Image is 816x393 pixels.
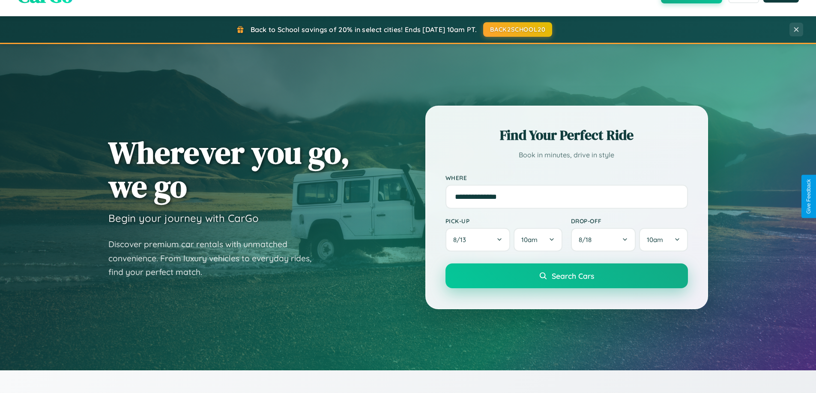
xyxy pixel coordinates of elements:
button: 8/18 [571,228,636,251]
div: Give Feedback [806,179,812,214]
h3: Begin your journey with CarGo [108,212,259,225]
p: Book in minutes, drive in style [445,149,688,161]
button: 10am [639,228,687,251]
span: 10am [521,236,538,244]
span: Search Cars [552,271,594,281]
button: Search Cars [445,263,688,288]
p: Discover premium car rentals with unmatched convenience. From luxury vehicles to everyday rides, ... [108,237,323,279]
label: Pick-up [445,217,562,225]
button: BACK2SCHOOL20 [483,22,552,37]
label: Drop-off [571,217,688,225]
span: 8 / 13 [453,236,470,244]
label: Where [445,174,688,181]
button: 10am [514,228,562,251]
span: 10am [647,236,663,244]
button: 8/13 [445,228,511,251]
h1: Wherever you go, we go [108,136,350,203]
h2: Find Your Perfect Ride [445,126,688,145]
span: 8 / 18 [579,236,596,244]
span: Back to School savings of 20% in select cities! Ends [DATE] 10am PT. [251,25,477,34]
